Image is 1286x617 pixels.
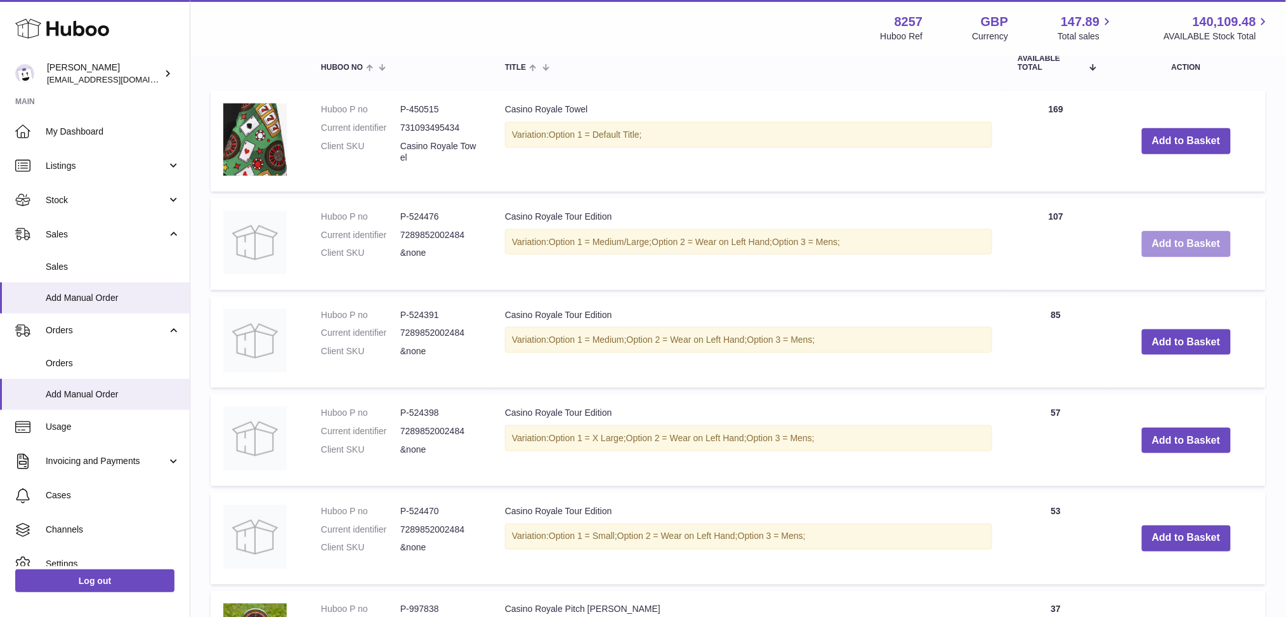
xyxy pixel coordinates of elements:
[321,505,400,517] dt: Huboo P no
[46,194,167,206] span: Stock
[492,91,1005,192] td: Casino Royale Towel
[1058,13,1114,43] a: 147.89 Total sales
[400,103,480,116] dd: P-450515
[321,63,363,72] span: Huboo no
[1193,13,1256,30] span: 140,109.48
[47,74,187,84] span: [EMAIL_ADDRESS][DOMAIN_NAME]
[1142,231,1231,257] button: Add to Basket
[1005,394,1106,486] td: 57
[400,327,480,339] dd: 7289852002484
[973,30,1009,43] div: Currency
[46,524,180,536] span: Channels
[772,237,840,247] span: Option 3 = Mens;
[505,327,992,353] div: Variation:
[400,122,480,134] dd: 731093495434
[321,345,400,357] dt: Client SKU
[1142,428,1231,454] button: Add to Basket
[400,505,480,517] dd: P-524470
[46,489,180,501] span: Cases
[492,493,1005,585] td: Casino Royale Tour Edition
[400,604,480,616] dd: P-997838
[505,229,992,255] div: Variation:
[46,126,180,138] span: My Dashboard
[738,531,806,541] span: Option 3 = Mens;
[321,229,400,241] dt: Current identifier
[46,292,180,304] span: Add Manual Order
[747,433,815,443] span: Option 3 = Mens;
[321,542,400,554] dt: Client SKU
[223,309,287,373] img: Casino Royale Tour Edition
[223,211,287,274] img: Casino Royale Tour Edition
[46,558,180,570] span: Settings
[321,103,400,116] dt: Huboo P no
[617,531,738,541] span: Option 2 = Wear on Left Hand;
[46,160,167,172] span: Listings
[505,524,992,550] div: Variation:
[1142,526,1231,552] button: Add to Basket
[400,524,480,536] dd: 7289852002484
[505,425,992,451] div: Variation:
[223,505,287,569] img: Casino Royale Tour Edition
[321,140,400,164] dt: Client SKU
[400,140,480,164] dd: Casino Royale Towel
[223,407,287,470] img: Casino Royale Tour Edition
[549,531,617,541] span: Option 1 = Small;
[46,324,167,336] span: Orders
[321,122,400,134] dt: Current identifier
[549,433,626,443] span: Option 1 = X Large;
[400,425,480,437] dd: 7289852002484
[1018,55,1083,71] span: AVAILABLE Total
[400,542,480,554] dd: &none
[400,309,480,321] dd: P-524391
[881,30,923,43] div: Huboo Ref
[321,309,400,321] dt: Huboo P no
[1005,91,1106,192] td: 169
[46,357,180,369] span: Orders
[47,62,161,86] div: [PERSON_NAME]
[321,327,400,339] dt: Current identifier
[321,425,400,437] dt: Current identifier
[1061,13,1099,30] span: 147.89
[46,455,167,467] span: Invoicing and Payments
[492,296,1005,388] td: Casino Royale Tour Edition
[1164,13,1271,43] a: 140,109.48 AVAILABLE Stock Total
[400,229,480,241] dd: 7289852002484
[626,433,747,443] span: Option 2 = Wear on Left Hand;
[321,524,400,536] dt: Current identifier
[15,64,34,83] img: don@skinsgolf.com
[549,237,652,247] span: Option 1 = Medium/Large;
[549,129,642,140] span: Option 1 = Default Title;
[46,421,180,433] span: Usage
[1142,329,1231,355] button: Add to Basket
[400,211,480,223] dd: P-524476
[46,388,180,401] span: Add Manual Order
[46,261,180,273] span: Sales
[321,211,400,223] dt: Huboo P no
[492,198,1005,290] td: Casino Royale Tour Edition
[1058,30,1114,43] span: Total sales
[46,229,167,241] span: Sales
[981,13,1008,30] strong: GBP
[400,444,480,456] dd: &none
[400,345,480,357] dd: &none
[1164,30,1271,43] span: AVAILABLE Stock Total
[652,237,772,247] span: Option 2 = Wear on Left Hand;
[505,63,526,72] span: Title
[549,335,627,345] span: Option 1 = Medium;
[15,569,174,592] a: Log out
[321,247,400,259] dt: Client SKU
[223,103,287,176] img: Casino Royale Towel
[1005,296,1106,388] td: 85
[321,604,400,616] dt: Huboo P no
[627,335,747,345] span: Option 2 = Wear on Left Hand;
[505,122,992,148] div: Variation:
[1005,493,1106,585] td: 53
[1142,128,1231,154] button: Add to Basket
[747,335,815,345] span: Option 3 = Mens;
[1106,42,1266,84] th: Action
[321,407,400,419] dt: Huboo P no
[321,444,400,456] dt: Client SKU
[400,247,480,259] dd: &none
[1005,198,1106,290] td: 107
[492,394,1005,486] td: Casino Royale Tour Edition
